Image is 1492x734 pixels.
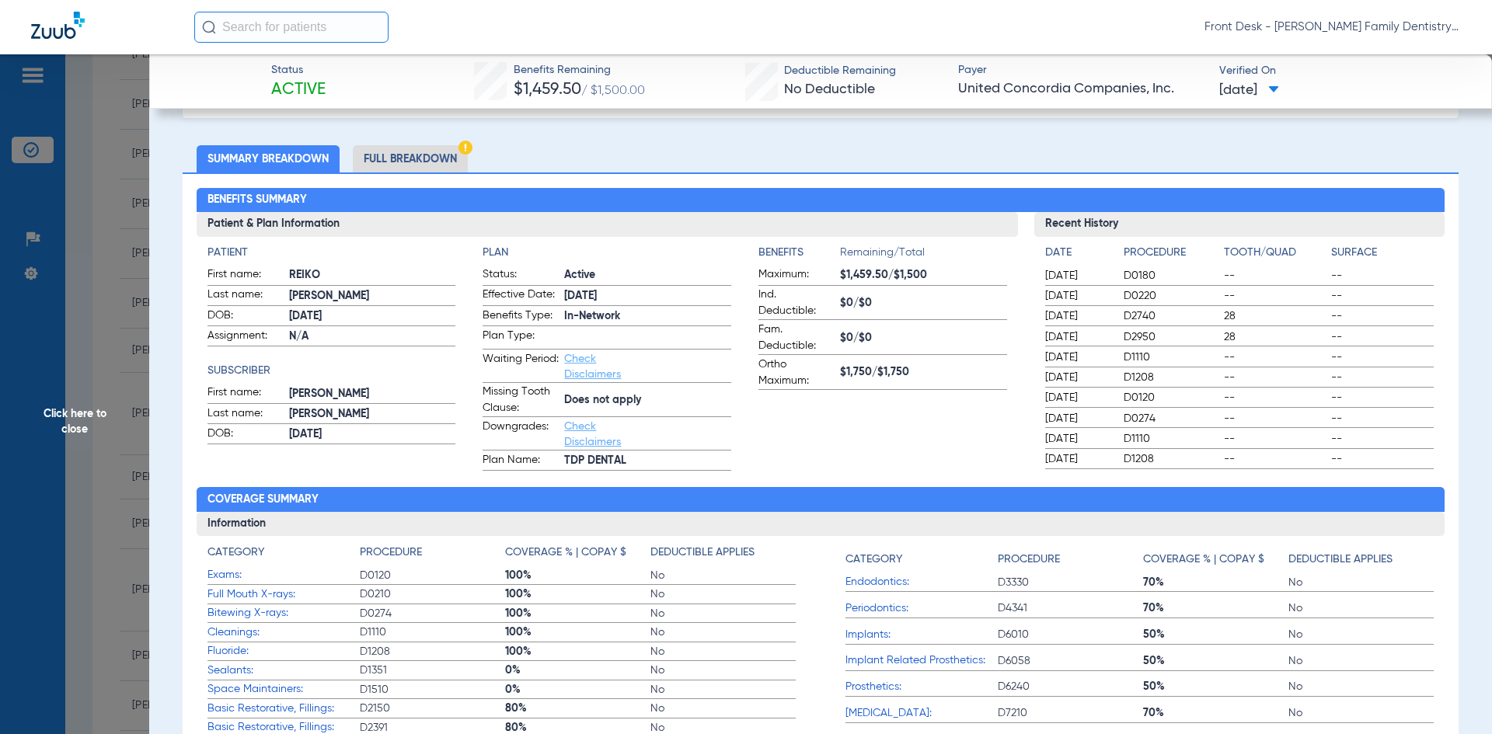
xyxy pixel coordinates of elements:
app-breakdown-title: Surface [1331,245,1434,266]
span: -- [1224,451,1326,467]
span: D1208 [360,644,505,659]
span: 28 [1224,308,1326,324]
span: 28 [1224,329,1326,345]
app-breakdown-title: Tooth/Quad [1224,245,1326,266]
span: D6058 [998,653,1143,669]
span: Front Desk - [PERSON_NAME] Family Dentistry [1204,19,1461,35]
span: -- [1224,411,1326,426]
li: Summary Breakdown [197,145,340,172]
span: Fam. Deductible: [758,322,835,354]
span: D1110 [1124,350,1218,365]
app-breakdown-title: Category [845,544,998,573]
span: Space Maintainers: [207,681,360,697]
span: [DATE] [1045,350,1110,365]
span: -- [1331,268,1434,284]
span: Does not apply [564,392,731,409]
a: Check Disclaimers [564,353,621,380]
span: Plan Type: [483,328,559,349]
span: -- [1331,390,1434,405]
span: D0120 [1124,390,1218,405]
img: Zuub Logo [31,12,85,39]
span: N/A [289,329,456,345]
span: -- [1224,390,1326,405]
img: Search Icon [202,20,216,34]
span: First name: [207,266,284,285]
span: 70% [1143,600,1288,616]
span: Effective Date: [483,287,559,305]
span: Maximum: [758,266,835,285]
span: -- [1331,411,1434,426]
a: Check Disclaimers [564,421,621,447]
app-breakdown-title: Benefits [758,245,840,266]
span: No [650,644,796,659]
span: D0220 [1124,288,1218,304]
span: -- [1224,288,1326,304]
span: [DATE] [1045,451,1110,467]
span: [PERSON_NAME] [289,288,456,304]
app-breakdown-title: Procedure [998,544,1143,573]
span: D0120 [360,568,505,583]
span: / $1,500.00 [581,85,645,97]
h2: Coverage Summary [197,487,1445,512]
span: -- [1331,451,1434,467]
span: Exams: [207,567,360,583]
span: $0/$0 [840,295,1007,311]
span: D4341 [998,600,1143,616]
span: No [1288,653,1434,669]
span: $1,750/$1,750 [840,364,1007,381]
span: D2740 [1124,308,1218,324]
app-breakdown-title: Deductible Applies [1288,544,1434,573]
span: D0274 [360,606,505,621]
span: [DATE] [289,426,456,443]
span: Payer [958,62,1206,78]
span: D2150 [360,701,505,716]
span: -- [1331,329,1434,345]
span: United Concordia Companies, Inc. [958,79,1206,99]
span: [DATE] [1045,308,1110,324]
app-breakdown-title: Plan [483,245,731,261]
span: [DATE] [1045,288,1110,304]
span: [DATE] [1045,268,1110,284]
span: Verified On [1219,63,1467,79]
span: Benefits Remaining [514,62,645,78]
span: No [1288,600,1434,616]
span: [DATE] [1045,329,1110,345]
span: 100% [505,644,650,659]
span: Sealants: [207,663,360,679]
span: 50% [1143,679,1288,694]
app-breakdown-title: Category [207,544,360,566]
span: 100% [505,624,650,640]
span: -- [1331,431,1434,447]
span: DOB: [207,308,284,326]
span: TDP DENTAL [564,453,731,469]
span: [DATE] [564,288,731,304]
span: D0180 [1124,268,1218,284]
li: Full Breakdown [353,145,468,172]
span: Benefits Type: [483,308,559,326]
span: D6240 [998,679,1143,694]
span: -- [1331,308,1434,324]
span: 100% [505,586,650,602]
span: Assignment: [207,328,284,346]
span: Plan Name: [483,452,559,471]
span: [PERSON_NAME] [289,386,456,402]
span: 100% [505,606,650,621]
h3: Information [197,512,1445,537]
span: In-Network [564,308,731,325]
span: 70% [1143,575,1288,590]
span: -- [1224,431,1326,447]
span: $1,459.50/$1,500 [840,267,1007,284]
div: Chat Widget [1414,659,1492,734]
h4: Category [207,544,264,561]
span: D0210 [360,586,505,602]
span: [DATE] [1045,411,1110,426]
span: No Deductible [784,82,875,96]
span: No [1288,679,1434,694]
span: Bitewing X-rays: [207,605,360,621]
app-breakdown-title: Deductible Applies [650,544,796,566]
span: [DATE] [1219,81,1279,100]
span: REIKO [289,267,456,284]
span: Endodontics: [845,574,998,590]
input: Search for patients [194,12,389,43]
span: 50% [1143,627,1288,642]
